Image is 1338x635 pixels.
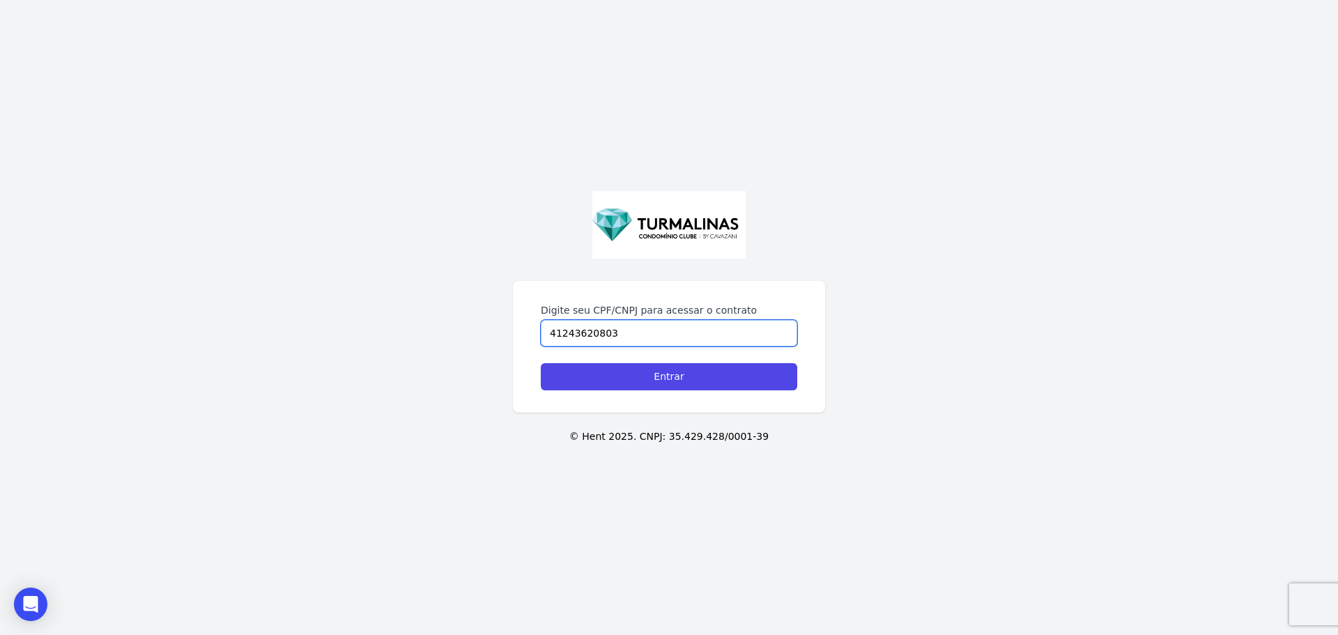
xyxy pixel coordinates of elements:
p: © Hent 2025. CNPJ: 35.429.428/0001-39 [22,429,1316,444]
label: Digite seu CPF/CNPJ para acessar o contrato [541,303,797,317]
div: Open Intercom Messenger [14,588,47,621]
input: Entrar [541,363,797,390]
input: Digite seu CPF ou CNPJ [541,320,797,346]
img: Captura%20de%20tela%202025-06-03%20144524.jpg [592,191,746,259]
